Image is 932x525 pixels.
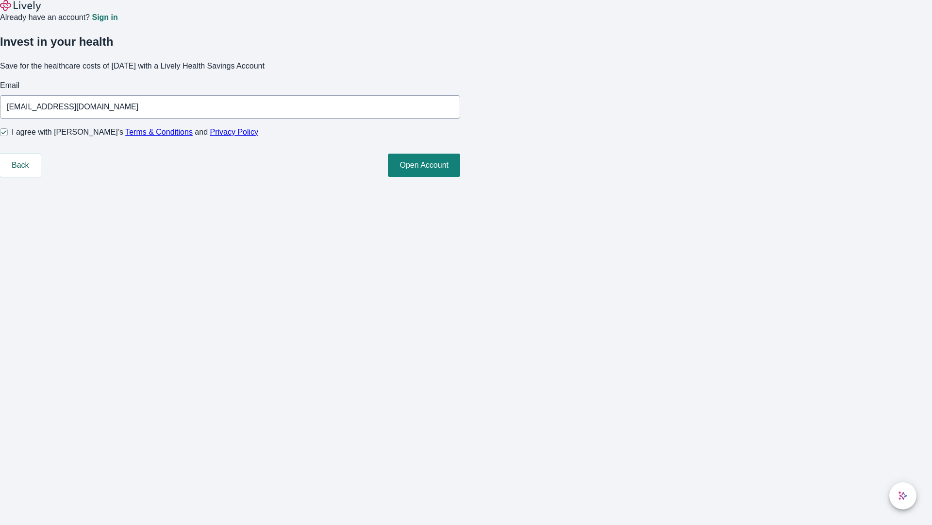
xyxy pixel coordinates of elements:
a: Sign in [92,14,117,21]
a: Privacy Policy [210,128,259,136]
a: Terms & Conditions [125,128,193,136]
svg: Lively AI Assistant [898,491,908,501]
button: chat [889,482,916,509]
button: Open Account [388,154,460,177]
span: I agree with [PERSON_NAME]’s and [12,126,258,138]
